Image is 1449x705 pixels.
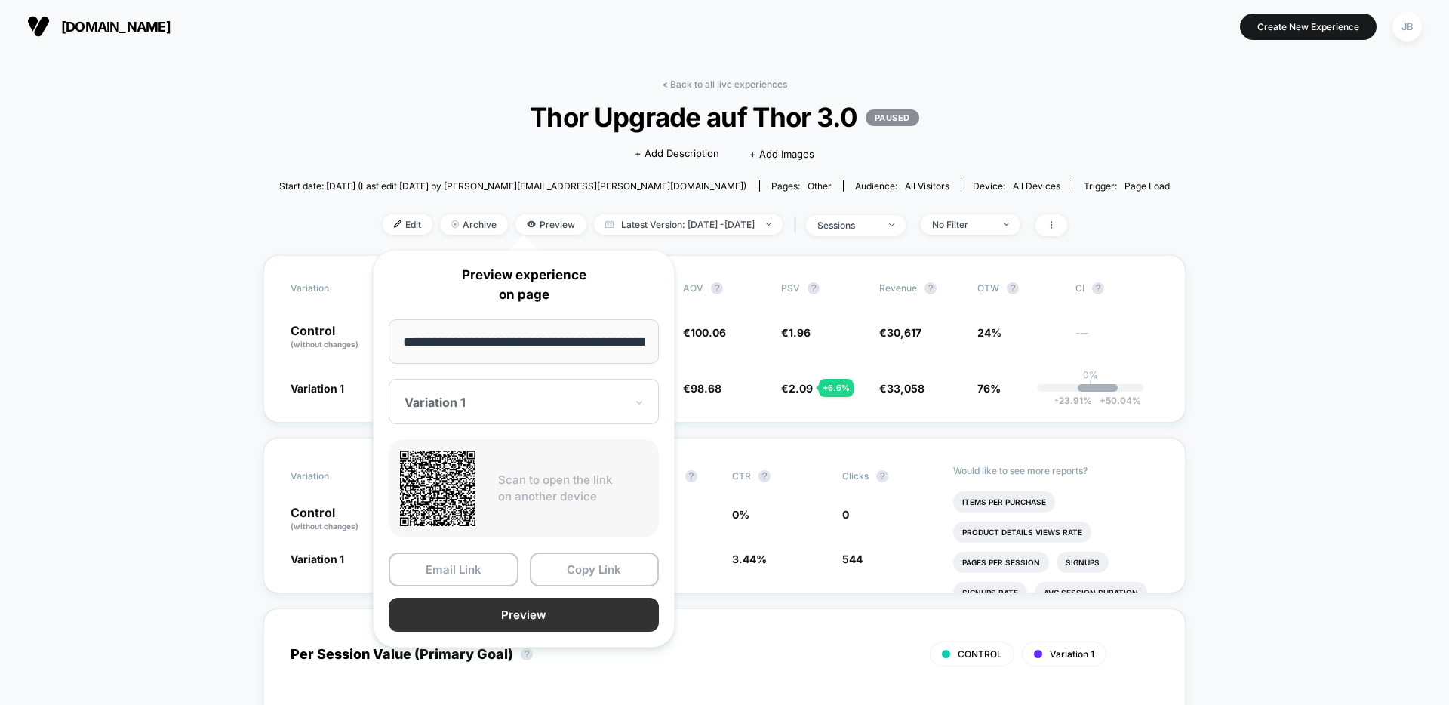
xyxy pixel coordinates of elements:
span: Start date: [DATE] (Last edit [DATE] by [PERSON_NAME][EMAIL_ADDRESS][PERSON_NAME][DOMAIN_NAME]) [279,180,746,192]
span: [DOMAIN_NAME] [61,19,171,35]
li: Items Per Purchase [953,491,1055,513]
span: € [879,382,924,395]
img: Visually logo [27,15,50,38]
img: calendar [605,220,614,228]
button: ? [808,282,820,294]
p: Would like to see more reports? [953,465,1159,476]
span: Archive [440,214,508,235]
span: | [790,214,806,236]
div: sessions [817,220,878,231]
li: Pages Per Session [953,552,1049,573]
span: 1.96 [789,326,811,339]
p: 0% [1083,369,1098,380]
button: Preview [389,598,659,632]
button: ? [685,470,697,482]
span: Variation [291,465,374,488]
div: Pages: [771,180,832,192]
button: ? [1007,282,1019,294]
span: (without changes) [291,522,358,531]
div: Trigger: [1084,180,1170,192]
span: € [879,326,921,339]
span: € [781,326,811,339]
div: JB [1392,12,1422,42]
span: 3.44 % [732,553,767,565]
span: € [683,326,726,339]
img: end [1004,223,1009,226]
p: Control [291,506,386,532]
span: 98.68 [691,382,721,395]
span: Clicks [842,470,869,482]
span: CTR [732,470,751,482]
button: ? [924,282,937,294]
img: end [889,223,894,226]
span: Variation 1 [291,553,344,565]
img: end [766,223,771,226]
span: OTW [977,282,1060,294]
span: Edit [383,214,432,235]
button: [DOMAIN_NAME] [23,14,175,38]
li: Product Details Views Rate [953,522,1091,543]
p: Control [291,325,374,350]
span: AOV [683,282,703,294]
span: + [1100,395,1106,406]
span: 30,617 [887,326,921,339]
span: 76% [977,382,1001,395]
span: Variation [291,282,374,294]
a: < Back to all live experiences [662,79,787,90]
span: € [781,382,813,395]
div: + 6.6 % [819,379,854,397]
span: 100.06 [691,326,726,339]
span: Page Load [1124,180,1170,192]
span: + Add Images [749,148,814,160]
span: Revenue [879,282,917,294]
span: 24% [977,326,1001,339]
button: ? [1092,282,1104,294]
button: Copy Link [530,553,660,586]
span: 0 [842,508,849,521]
span: Thor Upgrade auf Thor 3.0 [324,101,1125,133]
span: Variation 1 [1050,648,1094,660]
span: CI [1075,282,1158,294]
div: Audience: [855,180,949,192]
span: (without changes) [291,340,358,349]
p: PAUSED [866,109,919,126]
span: 50.04 % [1092,395,1141,406]
span: PSV [781,282,800,294]
button: JB [1388,11,1426,42]
span: € [683,382,721,395]
span: Latest Version: [DATE] - [DATE] [594,214,783,235]
li: Signups Rate [953,582,1027,603]
button: ? [876,470,888,482]
span: Variation 1 [291,382,344,395]
span: other [808,180,832,192]
span: CONTROL [958,648,1002,660]
button: Email Link [389,553,518,586]
img: end [451,220,459,228]
button: ? [758,470,771,482]
p: Preview experience on page [389,266,659,304]
span: 33,058 [887,382,924,395]
button: ? [711,282,723,294]
span: Preview [515,214,586,235]
span: all devices [1013,180,1060,192]
span: 0 % [732,508,749,521]
span: + Add Description [635,146,719,162]
span: Device: [961,180,1072,192]
span: 544 [842,553,863,565]
span: -23.91 % [1054,395,1092,406]
div: No Filter [932,219,992,230]
img: edit [394,220,401,228]
p: | [1089,380,1092,392]
button: Create New Experience [1240,14,1377,40]
span: 2.09 [789,382,813,395]
span: --- [1075,328,1158,350]
p: Scan to open the link on another device [498,472,648,506]
span: All Visitors [905,180,949,192]
li: Signups [1057,552,1109,573]
li: Avg Session Duration [1035,582,1147,603]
